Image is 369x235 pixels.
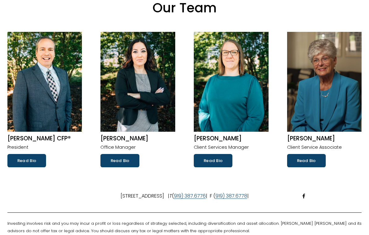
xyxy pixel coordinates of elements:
h2: [PERSON_NAME] CFP® [7,135,82,143]
p: [STREET_ADDRESS] | ( | F ( | [7,192,362,201]
a: Read Bio [287,154,326,167]
img: Lisa M. Coello [100,32,175,132]
img: Kerri Pait [194,32,269,132]
p: Client Service Associate [287,143,362,151]
a: Facebook [301,194,306,199]
a: Read Bio [100,154,139,167]
a: 919) 387.6778 [215,192,247,201]
em: T [169,192,172,199]
h2: [PERSON_NAME] [194,135,269,143]
a: Read Bio [194,154,232,167]
h2: [PERSON_NAME] [100,135,175,143]
h2: [PERSON_NAME] [287,135,362,143]
a: 919) 387.6776 [174,192,206,201]
p: Investing involves risk and you may incur a profit or loss regardless of strategy selected, inclu... [7,220,362,234]
p: President [7,143,82,151]
a: Read Bio [7,154,46,167]
p: Client Services Manager [194,143,269,151]
img: Robert W. Volpe CFP® [7,32,82,132]
p: Office Manager [100,143,175,151]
